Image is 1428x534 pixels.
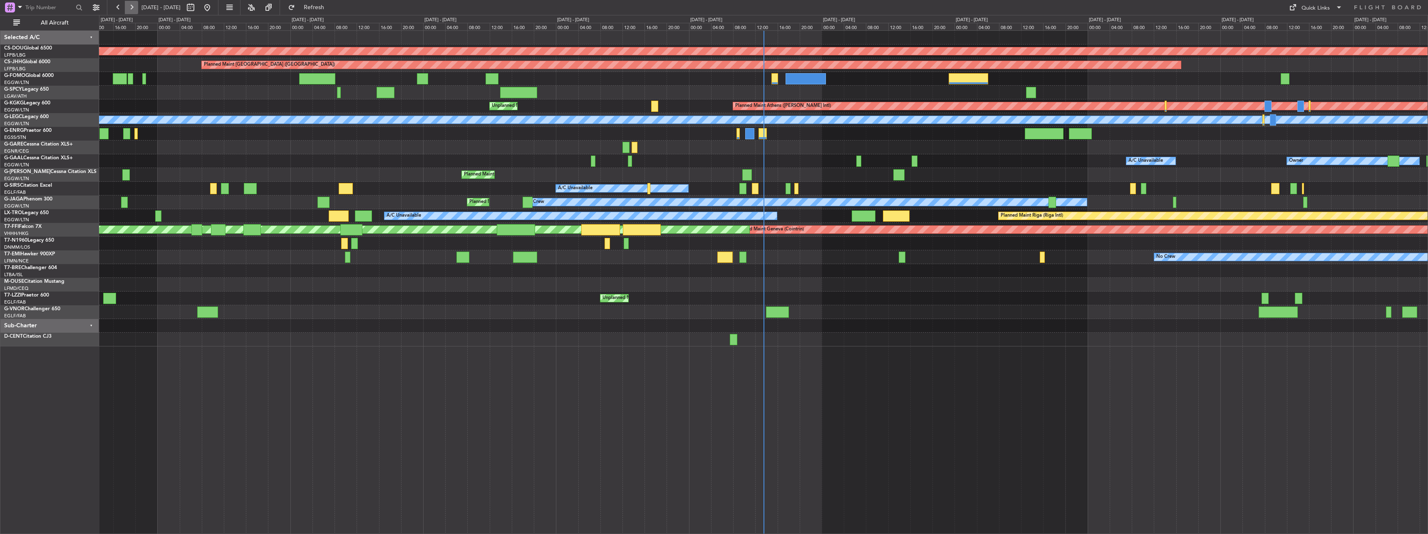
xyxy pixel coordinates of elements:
span: M-OUSE [4,279,24,284]
a: LFPB/LBG [4,66,26,72]
a: G-LEGCLegacy 600 [4,114,49,119]
div: 00:00 [1353,23,1375,30]
span: T7-EMI [4,252,20,257]
a: EGGW/LTN [4,203,29,209]
div: 16:00 [113,23,135,30]
span: G-KGKG [4,101,24,106]
span: G-GAAL [4,156,23,161]
span: T7-LZZI [4,293,21,298]
a: LX-TROLegacy 650 [4,210,49,215]
div: 12:00 [888,23,910,30]
a: EGLF/FAB [4,313,26,319]
span: G-JAGA [4,197,23,202]
a: EGNR/CEG [4,148,29,154]
div: No Crew [525,196,544,208]
a: G-JAGAPhenom 300 [4,197,52,202]
span: CS-DOU [4,46,24,51]
a: T7-BREChallenger 604 [4,265,57,270]
div: 20:00 [1066,23,1088,30]
a: D-CENTCitation CJ3 [4,334,52,339]
div: 04:00 [711,23,733,30]
div: 00:00 [290,23,312,30]
div: 08:00 [335,23,357,30]
a: G-[PERSON_NAME]Cessna Citation XLS [4,169,97,174]
div: 16:00 [1176,23,1198,30]
div: 08:00 [1398,23,1420,30]
div: 16:00 [512,23,534,30]
div: Planned Maint Geneva (Cointrin) [735,223,804,236]
span: G-FOMO [4,73,25,78]
div: [DATE] - [DATE] [690,17,722,24]
div: 04:00 [445,23,467,30]
a: G-VNORChallenger 650 [4,307,60,311]
div: 12:00 [622,23,645,30]
div: 12:00 [1154,23,1176,30]
a: T7-FFIFalcon 7X [4,224,42,229]
span: T7-BRE [4,265,21,270]
div: 00:00 [822,23,844,30]
a: T7-LZZIPraetor 600 [4,293,49,298]
div: 04:00 [844,23,866,30]
div: [DATE] - [DATE] [956,17,988,24]
a: EGGW/LTN [4,79,29,86]
div: 04:00 [1376,23,1398,30]
span: LX-TRO [4,210,22,215]
div: 16:00 [1309,23,1331,30]
a: G-KGKGLegacy 600 [4,101,50,106]
span: G-ENRG [4,128,24,133]
a: VHHH/HKG [4,230,29,237]
div: A/C Unavailable [558,182,593,195]
div: A/C Unavailable [387,210,421,222]
div: 16:00 [910,23,932,30]
div: [DATE] - [DATE] [424,17,456,24]
a: T7-EMIHawker 900XP [4,252,55,257]
a: EGGW/LTN [4,121,29,127]
a: EGLF/FAB [4,189,26,195]
span: Refresh [297,5,332,10]
div: 12:00 [1287,23,1309,30]
div: 20:00 [800,23,822,30]
div: No Crew [1156,251,1175,263]
div: 20:00 [534,23,556,30]
div: 08:00 [733,23,755,30]
div: A/C Unavailable [1128,155,1163,167]
span: CS-JHH [4,59,22,64]
div: [DATE] - [DATE] [1089,17,1121,24]
div: 20:00 [401,23,423,30]
a: EGLF/FAB [4,299,26,305]
div: 00:00 [1088,23,1110,30]
div: 08:00 [999,23,1021,30]
span: G-[PERSON_NAME] [4,169,50,174]
div: Planned Maint Riga (Riga Intl) [1001,210,1063,222]
div: 12:00 [490,23,512,30]
a: M-OUSECitation Mustang [4,279,64,284]
span: G-SIRS [4,183,20,188]
div: [DATE] - [DATE] [823,17,855,24]
div: 04:00 [977,23,999,30]
input: Trip Number [25,1,73,14]
div: 16:00 [645,23,667,30]
div: Planned Maint [GEOGRAPHIC_DATA] ([GEOGRAPHIC_DATA]) [464,168,595,181]
div: 20:00 [1198,23,1220,30]
div: Unplanned Maint [GEOGRAPHIC_DATA] (Ataturk) [492,100,597,112]
div: 08:00 [1265,23,1287,30]
a: G-FOMOGlobal 6000 [4,73,54,78]
div: Planned Maint [GEOGRAPHIC_DATA] ([GEOGRAPHIC_DATA]) [469,196,600,208]
div: 00:00 [1220,23,1242,30]
div: 00:00 [556,23,578,30]
span: G-GARE [4,142,23,147]
div: 16:00 [246,23,268,30]
a: G-SPCYLegacy 650 [4,87,49,92]
div: 00:00 [689,23,711,30]
button: All Aircraft [9,16,90,30]
div: Planned Maint Athens ([PERSON_NAME] Intl) [735,100,831,112]
div: [DATE] - [DATE] [159,17,191,24]
div: 04:00 [578,23,600,30]
div: 16:00 [778,23,800,30]
a: EGGW/LTN [4,107,29,113]
a: G-GARECessna Citation XLS+ [4,142,73,147]
span: T7-N1960 [4,238,27,243]
a: G-ENRGPraetor 600 [4,128,52,133]
div: 00:00 [423,23,445,30]
div: 12:00 [224,23,246,30]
